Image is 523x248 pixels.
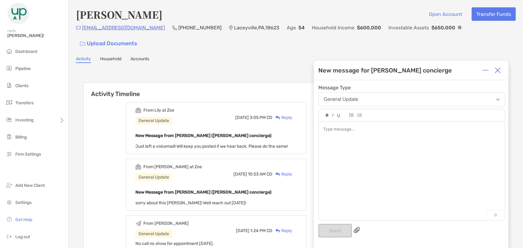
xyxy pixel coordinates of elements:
img: pipeline icon [6,65,13,72]
p: 54 [298,24,305,31]
div: New message for [PERSON_NAME] concierge [318,67,452,74]
img: investing icon [6,116,13,123]
p: [PHONE_NUMBER] [178,24,222,31]
div: General Update [135,173,172,181]
span: [DATE] [235,115,249,120]
button: General Update [318,92,505,106]
img: Editor control icon [332,114,333,117]
span: Get Help [15,217,32,222]
span: sorry about this [PERSON_NAME]! Well reach out [DATE]! [135,200,246,205]
span: Message Type [318,85,505,91]
span: 3:05 PM CD [250,115,272,120]
p: Laceyville , PA , 18623 [234,24,279,31]
img: Open dropdown arrow [496,98,500,101]
div: Reply [272,228,292,234]
span: [DATE] [233,172,247,177]
img: Editor control icon [349,113,354,117]
span: Add New Client [15,183,45,188]
img: transfers icon [6,99,13,106]
img: Reply icon [275,229,280,233]
img: Event icon [135,164,141,170]
a: Activity [76,56,91,63]
span: Firm Settings [15,152,41,157]
div: General Update [135,117,172,124]
img: Editor control icon [326,114,328,117]
span: Billing [15,135,27,140]
p: Investable Assets [388,24,429,31]
p: $600,000 [357,24,381,31]
img: paperclip attachments [354,227,360,233]
a: Accounts [131,56,149,63]
img: Info Icon [458,26,461,29]
h6: Activity Timeline [84,83,348,98]
span: No call no show for appointment [DATE]. [135,241,214,246]
img: Event icon [135,107,141,113]
div: Reply [272,171,292,177]
p: [EMAIL_ADDRESS][DOMAIN_NAME] [82,24,165,31]
a: Upload Documents [76,37,141,50]
img: firm-settings icon [6,150,13,157]
img: Reply icon [275,172,280,176]
span: 10:53 AM CD [248,172,272,177]
img: dashboard icon [6,47,13,55]
img: add_new_client icon [6,181,13,189]
a: Household [100,56,121,63]
img: Location Icon [229,25,233,30]
img: Zoe Logo [7,2,29,24]
h4: [PERSON_NAME] [76,7,162,21]
img: button icon [80,42,85,46]
button: Transfer Funds [472,7,516,21]
img: billing icon [6,133,13,140]
img: clients icon [6,82,13,89]
img: Editor control icon [337,114,340,117]
p: $650,000 [431,24,455,31]
span: 1:24 PM CD [250,228,272,233]
img: Phone Icon [172,25,177,30]
b: New Message from [PERSON_NAME] ([PERSON_NAME] concierge) [135,133,271,138]
img: Editor control icon [357,113,362,117]
p: Age [287,24,296,31]
img: Expand or collapse [482,67,488,73]
p: Household Income [312,24,354,31]
div: General Update [135,230,172,238]
img: Close [495,67,501,73]
span: [DATE] [236,228,249,233]
img: settings icon [6,198,13,206]
div: From Lily at Zoe [143,108,174,113]
div: From [PERSON_NAME] at Zoe [143,164,202,169]
p: 0 [487,210,505,220]
button: Open Account [424,7,467,21]
img: Event icon [135,220,141,226]
span: Investing [15,117,33,123]
span: Settings [15,200,32,205]
img: logout icon [6,233,13,240]
img: Reply icon [275,116,280,120]
span: Log out [15,234,30,239]
div: From [PERSON_NAME] [143,221,189,226]
b: New Message from [PERSON_NAME] ([PERSON_NAME] concierge) [135,190,271,195]
div: General Update [324,97,358,102]
span: Transfers [15,100,34,105]
span: Dashboard [15,49,37,54]
span: Clients [15,83,28,88]
img: Email Icon [76,26,81,30]
div: Reply [272,114,292,121]
span: Pipeline [15,66,31,71]
span: [PERSON_NAME]! [7,33,65,38]
img: get-help icon [6,216,13,223]
span: Just left a voicemail! Will keep you posted if we hear back. Please do the same! [135,144,288,149]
